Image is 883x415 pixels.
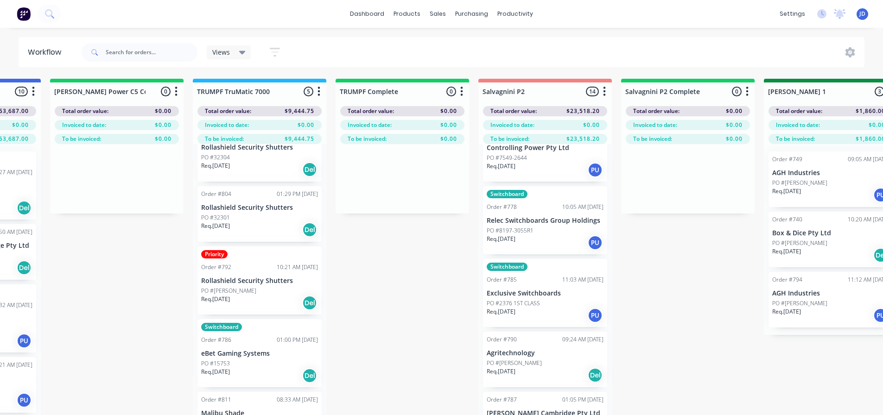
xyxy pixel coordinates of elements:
span: Invoiced to date: [490,121,534,129]
p: Req. [DATE] [487,235,515,243]
div: 11:03 AM [DATE] [562,276,603,284]
div: Order #792 [201,263,231,271]
div: PU [588,235,603,250]
div: Del [588,368,603,383]
div: Order #787 [487,396,517,404]
p: Exclusive Switchboards [487,289,603,297]
p: Agritechnology [487,349,603,357]
p: Req. [DATE] [487,308,515,316]
p: PO #7549-2644 [487,154,527,162]
span: $9,444.75 [285,107,314,115]
span: $9,444.75 [285,135,314,143]
div: Del [17,201,32,215]
img: Factory [17,7,31,21]
span: JD [859,10,865,18]
p: Req. [DATE] [772,247,801,256]
div: PU [588,163,603,177]
div: Order #804 [201,190,231,198]
span: Views [212,47,230,57]
span: $0.00 [155,121,172,129]
p: Controlling Power Pty Ltd [487,144,603,152]
div: Switchboard [487,190,527,198]
span: Invoiced to date: [633,121,677,129]
a: dashboard [345,7,389,21]
span: $0.00 [583,121,600,129]
div: Del [302,162,317,177]
span: $0.00 [726,121,743,129]
span: $0.00 [155,135,172,143]
div: SwitchboardOrder #78601:00 PM [DATE]eBet Gaming SystemsPO #15753Req.[DATE]Del [197,319,322,387]
span: To be invoiced: [490,135,529,143]
span: $0.00 [726,135,743,143]
p: PO #2376 1ST CLASS [487,299,540,308]
div: Order #790 [487,335,517,344]
span: Total order value: [205,107,251,115]
span: $0.00 [155,107,172,115]
p: PO #32304 [201,153,230,162]
div: products [389,7,425,21]
p: Rollashield Security Shutters [201,277,318,285]
p: Req. [DATE] [201,295,230,303]
div: Order #749 [772,155,802,163]
div: Priority [201,250,228,258]
span: To be invoiced: [348,135,387,143]
div: Order #80401:29 PM [DATE]Rollashield Security ShuttersPO #32301Req.[DATE]Del [197,186,322,242]
p: Rollashield Security Shutters [201,144,318,151]
span: To be invoiced: [205,135,244,143]
div: Order #79009:24 AM [DATE]AgritechnologyPO #[PERSON_NAME]Req.[DATE]Del [483,332,607,387]
span: $0.00 [298,121,314,129]
div: Order #786 [201,336,231,344]
p: Req. [DATE] [772,308,801,316]
div: productivity [493,7,538,21]
span: $23,518.20 [566,135,600,143]
p: PO #[PERSON_NAME] [201,287,256,295]
div: settings [775,7,810,21]
span: Total order value: [490,107,537,115]
div: Order #785 [487,276,517,284]
div: 01:05 PM [DATE] [562,396,603,404]
p: Rollashield Security Shutters [201,204,318,212]
span: To be invoiced: [62,135,101,143]
span: $0.00 [440,121,457,129]
div: 08:33 AM [DATE] [277,396,318,404]
span: Total order value: [348,107,394,115]
div: sales [425,7,451,21]
div: Rollashield Security ShuttersPO #32304Req.[DATE]Del [197,126,322,182]
div: PU [17,333,32,348]
div: Del [302,222,317,237]
span: $0.00 [440,107,457,115]
div: PU [17,393,32,408]
div: Del [302,368,317,383]
p: PO #8197-3055R1 [487,226,534,235]
span: Total order value: [776,107,822,115]
div: PU [588,308,603,323]
div: 10:05 AM [DATE] [562,203,603,211]
input: Search for orders... [106,43,197,62]
p: Relec Switchboards Group Holdings [487,217,603,225]
span: $23,518.20 [566,107,600,115]
div: Switchboard [201,323,242,331]
span: Invoiced to date: [205,121,249,129]
div: Workflow [28,47,66,58]
div: PriorityOrder #79210:21 AM [DATE]Rollashield Security ShuttersPO #[PERSON_NAME]Req.[DATE]Del [197,246,322,314]
p: PO #[PERSON_NAME] [487,359,542,367]
p: Req. [DATE] [487,162,515,170]
span: Invoiced to date: [776,121,820,129]
span: Total order value: [62,107,108,115]
p: eBet Gaming Systems [201,350,318,358]
div: Del [17,260,32,275]
div: SwitchboardOrder #78511:03 AM [DATE]Exclusive SwitchboardsPO #2376 1ST CLASSReq.[DATE]PU [483,259,607,327]
p: PO #[PERSON_NAME] [772,179,827,187]
div: 01:29 PM [DATE] [277,190,318,198]
div: SwitchboardOrder #77810:05 AM [DATE]Relec Switchboards Group HoldingsPO #8197-3055R1Req.[DATE]PU [483,186,607,254]
div: Del [302,296,317,310]
p: Req. [DATE] [201,222,230,230]
p: PO #15753 [201,359,230,368]
p: PO #[PERSON_NAME] [772,299,827,308]
div: 09:24 AM [DATE] [562,335,603,344]
div: Order #794 [772,276,802,284]
div: purchasing [451,7,493,21]
p: Req. [DATE] [772,187,801,195]
span: $0.00 [12,121,29,129]
span: Invoiced to date: [62,121,106,129]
